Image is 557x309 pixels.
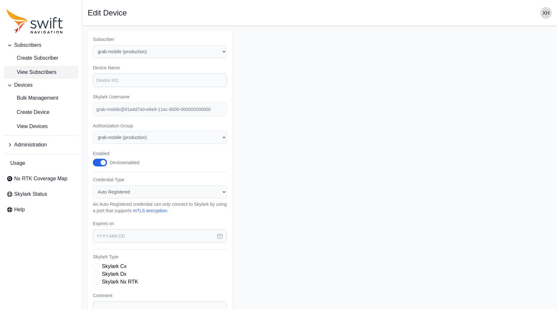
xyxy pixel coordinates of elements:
button: Devices [4,79,78,92]
label: Skylark Dx [102,270,126,278]
label: Skylark Username [93,94,227,100]
a: mTLS encryption [133,208,167,213]
a: Create Device [4,106,78,119]
span: Create Device [6,108,49,116]
label: Device Name [93,65,227,71]
span: Devices [14,81,33,89]
select: Subscriber [93,45,227,58]
label: Credential Type [93,176,227,183]
a: Create Subscriber [4,52,78,65]
label: Skylark Cx [102,263,126,270]
button: Subscribers [4,39,78,52]
span: Subscribers [14,41,41,49]
span: View Devices [6,123,48,130]
label: Subscriber [93,36,227,43]
div: Device enabled [110,159,140,166]
span: Skylark Status [14,190,47,198]
label: Expires on [93,220,227,227]
span: Bulk Management [6,94,58,102]
a: Nx RTK Coverage Map [4,172,78,185]
a: Skylark Status [4,188,78,201]
span: Nx RTK Coverage Map [14,175,67,183]
input: Device #01 [93,74,227,87]
span: Help [14,206,25,214]
input: YYYY-MM-DD [93,229,227,243]
a: Bulk Management [4,92,78,105]
img: user photo [540,7,552,19]
span: Create Subscriber [6,54,58,62]
a: View Subscribers [4,66,78,79]
label: Enabled [93,150,146,157]
span: Administration [14,141,47,149]
h1: Edit Device [88,9,127,17]
a: Help [4,203,78,216]
input: example-user [93,103,227,116]
label: Skylark Nx RTK [102,278,138,286]
label: Comment [93,292,227,299]
a: View Devices [4,120,78,133]
span: Usage [10,159,25,167]
a: Usage [4,157,78,170]
button: Administration [4,138,78,151]
label: Authorization Group [93,123,227,129]
p: An Auto Registered credential can only connect to Skylark by using a port that supports . [93,201,227,214]
div: Skylark Type [93,263,227,286]
span: View Subscribers [6,68,56,76]
label: Skylark Type [93,254,227,260]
